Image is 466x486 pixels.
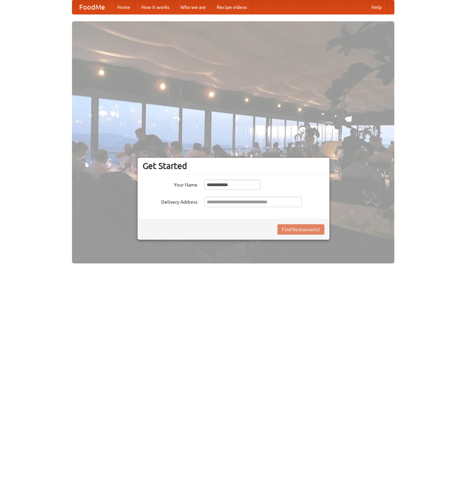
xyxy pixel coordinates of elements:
[112,0,136,14] a: Home
[277,224,324,235] button: Find Restaurants!
[366,0,387,14] a: Help
[211,0,252,14] a: Recipe videos
[143,161,324,171] h3: Get Started
[143,197,198,205] label: Delivery Address
[72,0,112,14] a: FoodMe
[136,0,175,14] a: How it works
[143,180,198,188] label: Your Name
[175,0,211,14] a: Who we are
